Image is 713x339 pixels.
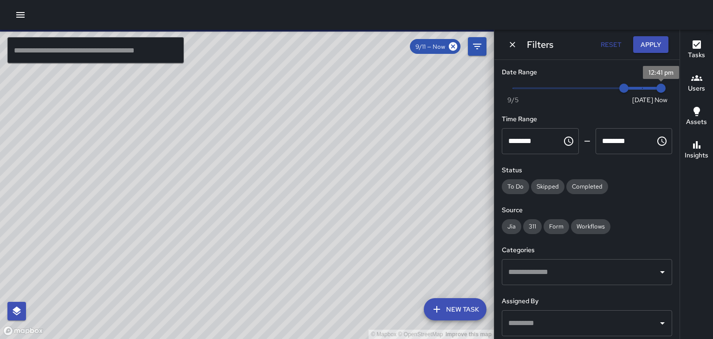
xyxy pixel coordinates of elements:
[502,165,672,176] h6: Status
[502,296,672,306] h6: Assigned By
[507,95,519,104] span: 9/5
[680,67,713,100] button: Users
[688,50,705,60] h6: Tasks
[502,222,521,230] span: Jia
[566,179,608,194] div: Completed
[502,114,672,124] h6: Time Range
[653,132,671,150] button: Choose time, selected time is 11:59 PM
[655,95,668,104] span: Now
[410,39,460,54] div: 9/11 — Now
[680,33,713,67] button: Tasks
[685,150,708,161] h6: Insights
[502,245,672,255] h6: Categories
[688,84,705,94] h6: Users
[680,134,713,167] button: Insights
[410,43,451,51] span: 9/11 — Now
[656,317,669,330] button: Open
[686,117,707,127] h6: Assets
[523,222,542,230] span: 311
[506,38,519,52] button: Dismiss
[633,36,668,53] button: Apply
[632,95,653,104] span: [DATE]
[544,222,569,230] span: Form
[596,36,626,53] button: Reset
[468,37,486,56] button: Filters
[680,100,713,134] button: Assets
[527,37,553,52] h6: Filters
[502,205,672,215] h6: Source
[566,183,608,190] span: Completed
[656,266,669,279] button: Open
[531,179,564,194] div: Skipped
[559,132,578,150] button: Choose time, selected time is 12:00 AM
[544,219,569,234] div: Form
[648,68,674,77] span: 12:41 pm
[502,219,521,234] div: Jia
[424,298,486,320] button: New Task
[571,222,610,230] span: Workflows
[571,219,610,234] div: Workflows
[502,179,529,194] div: To Do
[523,219,542,234] div: 311
[531,183,564,190] span: Skipped
[502,183,529,190] span: To Do
[502,67,672,78] h6: Date Range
